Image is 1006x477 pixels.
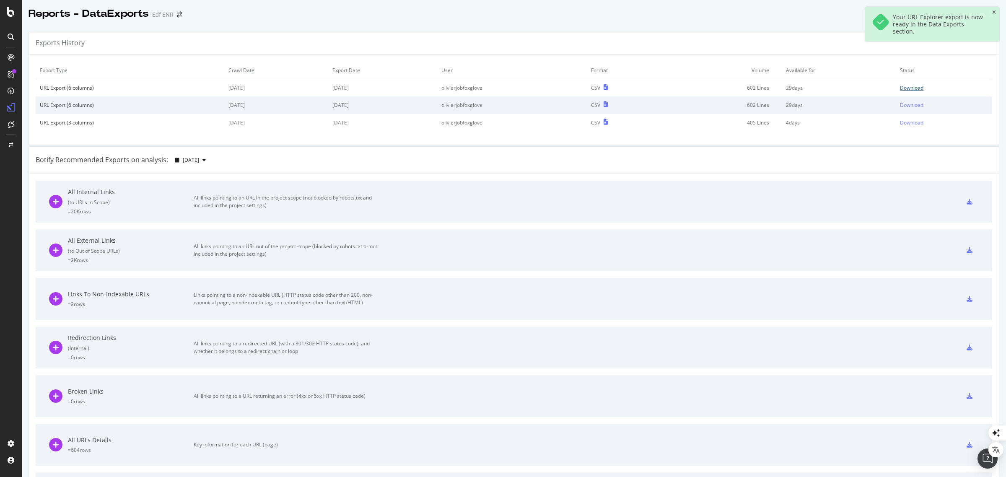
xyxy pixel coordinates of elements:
[40,119,220,126] div: URL Export (3 columns)
[967,247,972,253] div: csv-export
[29,7,149,21] div: Reports - DataExports
[68,199,194,206] div: ( to URLs in Scope )
[664,96,782,114] td: 602 Lines
[437,62,587,79] td: User
[68,208,194,215] div: = 20K rows
[328,114,437,131] td: [DATE]
[977,448,998,469] div: Open Intercom Messenger
[68,446,194,454] div: = 604 rows
[893,13,984,35] div: Your URL Explorer export is now ready in the Data Exports section.
[900,119,923,126] div: Download
[194,243,382,258] div: All links pointing to an URL out of the project scope (blocked by robots.txt or not included in t...
[68,387,194,396] div: Broken Links
[591,84,600,91] div: CSV
[900,119,988,126] a: Download
[591,119,600,126] div: CSV
[194,340,382,355] div: All links pointing to a redirected URL (with a 301/302 HTTP status code), and whether it belongs ...
[437,114,587,131] td: olivierjobfoxglove
[967,442,972,448] div: csv-export
[437,79,587,97] td: olivierjobfoxglove
[664,62,782,79] td: Volume
[782,114,896,131] td: 4 days
[224,114,328,131] td: [DATE]
[194,392,382,400] div: All links pointing to a URL returning an error (4xx or 5xx HTTP status code)
[68,247,194,254] div: ( to Out of Scope URLs )
[782,96,896,114] td: 29 days
[224,62,328,79] td: Crawl Date
[68,257,194,264] div: = 2K rows
[194,291,382,306] div: Links pointing to a non-indexable URL (HTTP status code other than 200, non-canonical page, noind...
[194,441,382,448] div: Key information for each URL (page)
[177,12,182,18] div: arrow-right-arrow-left
[992,10,996,15] div: close toast
[896,62,992,79] td: Status
[224,96,328,114] td: [DATE]
[224,79,328,97] td: [DATE]
[967,199,972,205] div: csv-export
[591,101,600,109] div: CSV
[68,436,194,444] div: All URLs Details
[782,62,896,79] td: Available for
[171,153,209,167] button: [DATE]
[68,345,194,352] div: ( Internal )
[664,79,782,97] td: 602 Lines
[36,155,168,165] div: Botify Recommended Exports on analysis:
[900,101,923,109] div: Download
[68,354,194,361] div: = 0 rows
[664,114,782,131] td: 405 Lines
[68,290,194,298] div: Links To Non-Indexable URLs
[900,84,923,91] div: Download
[40,84,220,91] div: URL Export (6 columns)
[36,62,224,79] td: Export Type
[967,345,972,350] div: csv-export
[328,96,437,114] td: [DATE]
[183,156,199,163] span: 2025 Oct. 14th
[587,62,664,79] td: Format
[68,301,194,308] div: = 2 rows
[68,236,194,245] div: All External Links
[328,62,437,79] td: Export Date
[68,188,194,196] div: All Internal Links
[328,79,437,97] td: [DATE]
[437,96,587,114] td: olivierjobfoxglove
[152,10,174,19] div: Edf ENR
[194,194,382,209] div: All links pointing to an URL in the project scope (not blocked by robots.txt and included in the ...
[68,334,194,342] div: Redirection Links
[36,38,85,48] div: Exports History
[900,101,988,109] a: Download
[40,101,220,109] div: URL Export (6 columns)
[900,84,988,91] a: Download
[782,79,896,97] td: 29 days
[967,393,972,399] div: csv-export
[68,398,194,405] div: = 0 rows
[967,296,972,302] div: csv-export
